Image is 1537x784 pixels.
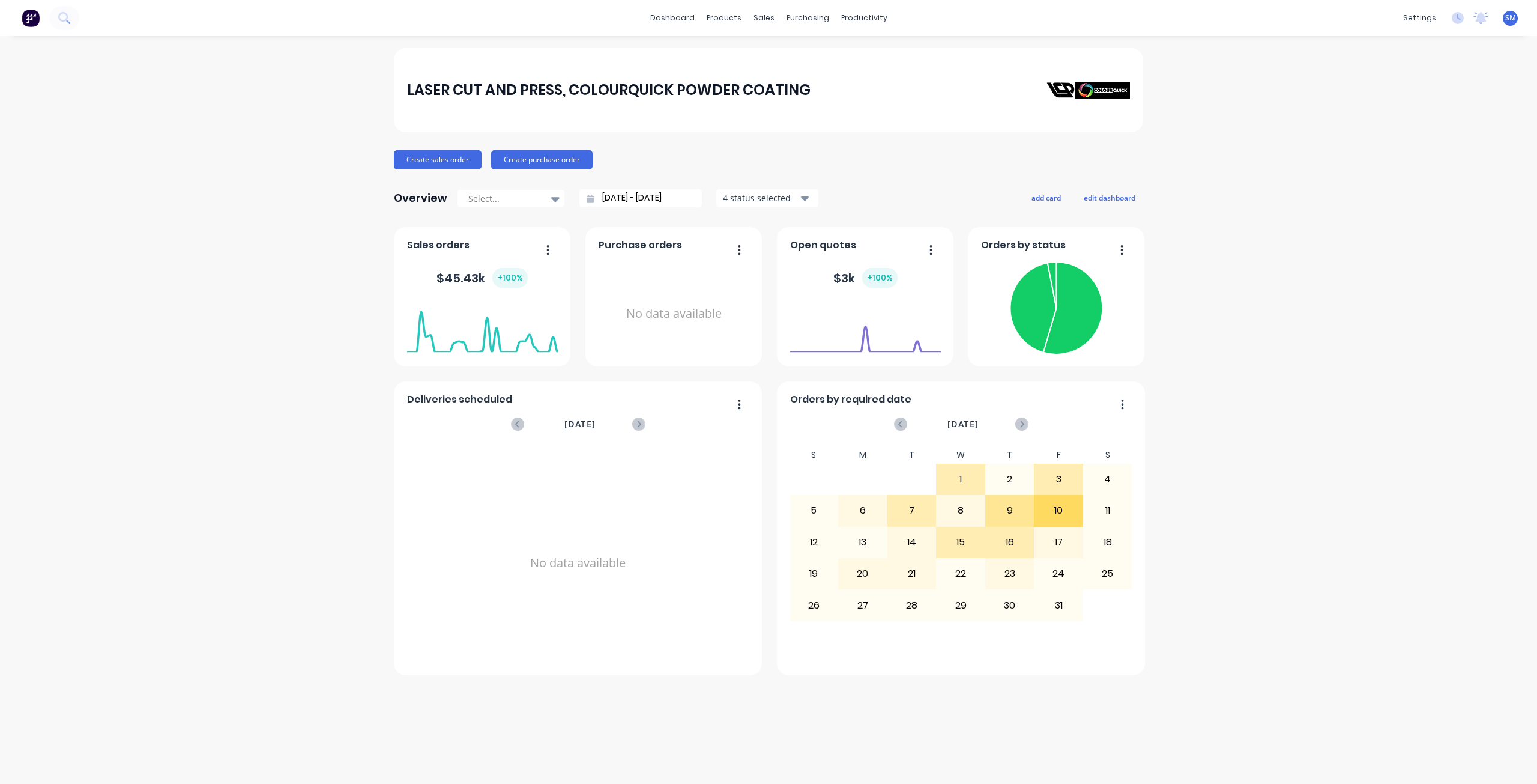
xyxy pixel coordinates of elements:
div: 14 [888,527,936,558]
div: 31 [1034,590,1083,620]
div: 16 [986,527,1034,558]
button: Create sales order [394,150,482,169]
div: 26 [790,590,838,620]
div: 3 [1034,464,1083,494]
div: 17 [1034,527,1083,558]
div: S [1083,446,1132,464]
span: Sales orders [407,238,470,252]
div: 7 [888,496,936,526]
div: 19 [790,559,838,589]
span: Orders by status [981,238,1066,252]
div: 6 [839,496,887,526]
span: Orders by required date [790,392,911,407]
div: 8 [937,496,985,526]
div: LASER CUT AND PRESS, COLOURQUICK POWDER COATING [407,78,811,102]
span: Purchase orders [599,238,682,252]
div: 27 [839,590,887,620]
div: 24 [1034,559,1083,589]
div: 10 [1034,496,1083,526]
div: purchasing [781,9,835,27]
div: $ 3k [833,268,898,288]
div: sales [747,9,781,27]
div: M [838,446,887,464]
div: S [790,446,839,464]
div: + 100 % [862,268,898,288]
div: T [887,446,937,464]
button: edit dashboard [1076,190,1143,205]
button: Create purchase order [491,150,593,169]
span: Open quotes [790,238,856,252]
div: 9 [986,496,1034,526]
div: 30 [986,590,1034,620]
div: 21 [888,559,936,589]
div: + 100 % [492,268,528,288]
div: $ 45.43k [436,268,528,288]
div: Overview [394,186,447,210]
div: 29 [937,590,985,620]
div: 1 [937,464,985,494]
img: Factory [22,9,40,27]
span: [DATE] [564,418,596,431]
div: 2 [986,464,1034,494]
div: 22 [937,559,985,589]
div: W [936,446,985,464]
div: 28 [888,590,936,620]
div: 15 [937,527,985,558]
div: No data available [407,446,749,679]
div: productivity [835,9,893,27]
div: settings [1397,9,1442,27]
div: 18 [1084,527,1132,558]
div: 12 [790,527,838,558]
span: [DATE] [947,418,979,431]
div: 4 [1084,464,1132,494]
button: 4 status selected [716,189,818,207]
div: F [1034,446,1083,464]
div: No data available [599,257,749,371]
div: 13 [839,527,887,558]
div: 23 [986,559,1034,589]
div: T [985,446,1034,464]
div: 4 status selected [723,192,799,204]
a: dashboard [644,9,701,27]
div: 20 [839,559,887,589]
button: add card [1024,190,1069,205]
img: LASER CUT AND PRESS, COLOURQUICK POWDER COATING [1046,82,1130,99]
div: 25 [1084,559,1132,589]
div: 11 [1084,496,1132,526]
div: products [701,9,747,27]
span: SM [1505,13,1516,23]
div: 5 [790,496,838,526]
